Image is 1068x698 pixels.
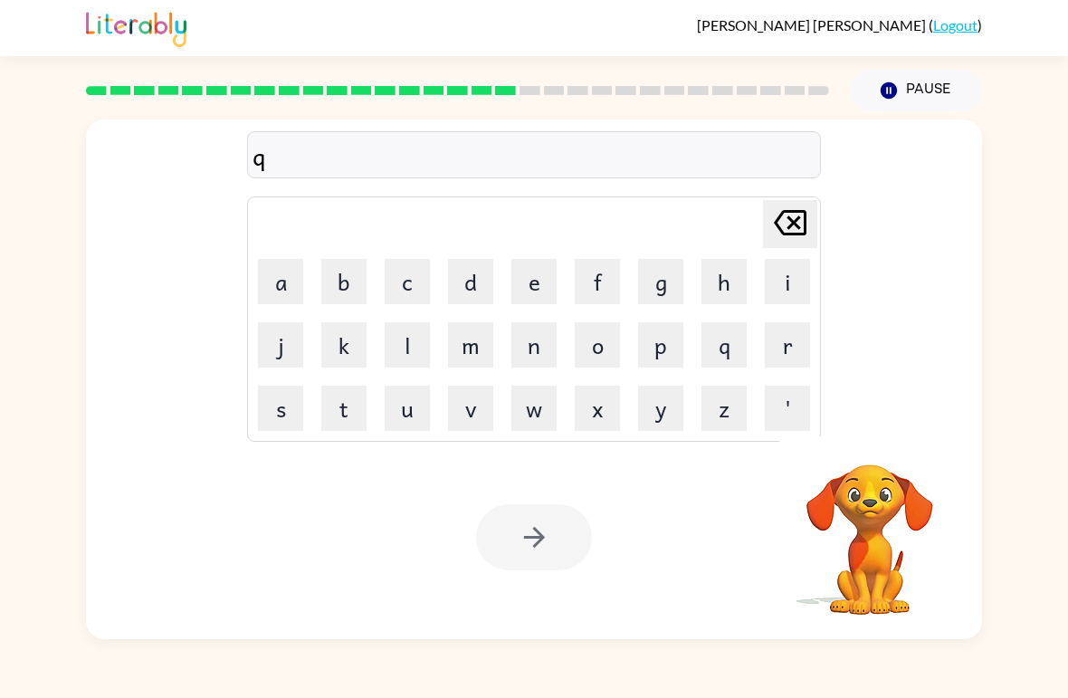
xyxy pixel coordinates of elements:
button: r [765,322,810,368]
button: ' [765,386,810,431]
button: y [638,386,683,431]
button: p [638,322,683,368]
button: o [575,322,620,368]
a: Logout [933,16,977,33]
button: i [765,259,810,304]
button: z [701,386,747,431]
div: ( ) [697,16,982,33]
button: j [258,322,303,368]
button: h [701,259,747,304]
button: a [258,259,303,304]
button: b [321,259,367,304]
button: f [575,259,620,304]
div: q [253,137,815,175]
button: Pause [851,70,982,111]
button: l [385,322,430,368]
video: Your browser must support playing .mp4 files to use Literably. Please try using another browser. [779,436,960,617]
button: e [511,259,557,304]
button: c [385,259,430,304]
span: [PERSON_NAME] [PERSON_NAME] [697,16,929,33]
button: g [638,259,683,304]
button: w [511,386,557,431]
button: n [511,322,557,368]
button: x [575,386,620,431]
button: v [448,386,493,431]
button: q [701,322,747,368]
img: Literably [86,7,186,47]
button: k [321,322,367,368]
button: u [385,386,430,431]
button: t [321,386,367,431]
button: d [448,259,493,304]
button: m [448,322,493,368]
button: s [258,386,303,431]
